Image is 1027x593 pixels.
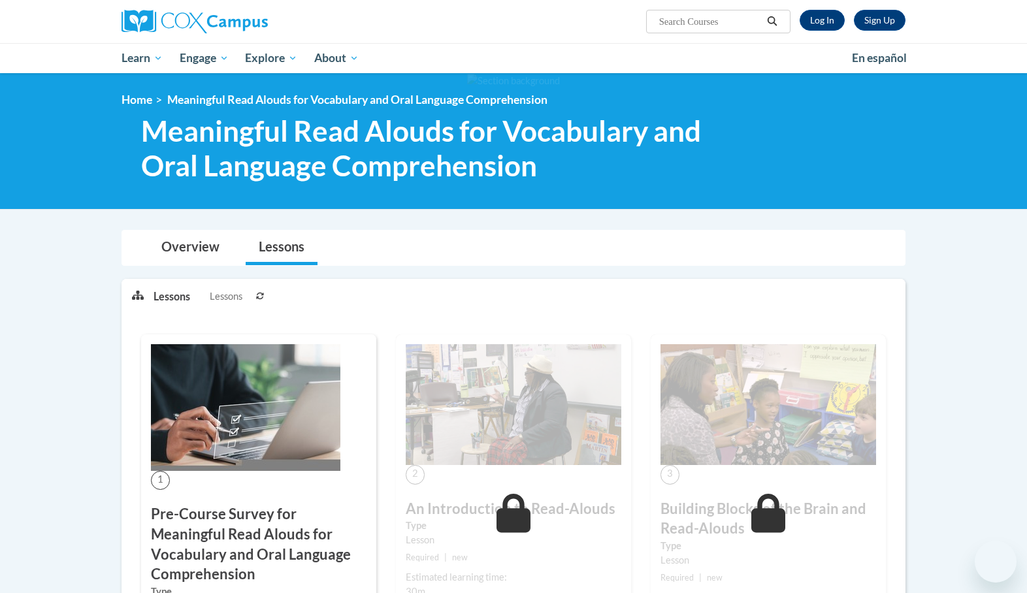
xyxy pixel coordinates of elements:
a: Explore [236,43,306,73]
label: Type [660,539,876,553]
h3: Building Blocks of the Brain and Read-Alouds [660,499,876,539]
span: | [699,573,702,583]
h3: An Introduction to Read-Alouds [406,499,621,519]
p: Lessons [154,289,190,304]
a: Register [854,10,905,31]
img: Course Image [151,344,340,471]
a: Learn [113,43,171,73]
span: Required [406,553,439,562]
a: About [306,43,367,73]
span: En español [852,51,907,65]
a: Lessons [246,231,318,265]
a: Engage [171,43,237,73]
a: Overview [148,231,233,265]
span: Lessons [210,289,242,304]
iframe: Button to launch messaging window [975,541,1017,583]
div: Estimated learning time: [406,570,621,585]
span: Engage [180,50,229,66]
span: new [452,553,468,562]
span: Meaningful Read Alouds for Vocabulary and Oral Language Comprehension [141,114,725,183]
img: Course Image [406,344,621,466]
a: Log In [800,10,845,31]
span: new [707,573,723,583]
img: Section background [467,74,560,88]
a: Cox Campus [122,10,370,33]
a: Home [122,93,152,106]
img: Course Image [660,344,876,466]
span: 3 [660,465,679,484]
span: Required [660,573,694,583]
h3: Pre-Course Survey for Meaningful Read Alouds for Vocabulary and Oral Language Comprehension [151,504,367,585]
div: Lesson [660,553,876,568]
span: 1 [151,471,170,490]
div: Main menu [102,43,925,73]
span: Learn [122,50,163,66]
span: About [314,50,359,66]
a: En español [843,44,915,72]
button: Search [762,14,782,29]
span: | [444,553,447,562]
input: Search Courses [658,14,762,29]
span: 2 [406,465,425,484]
img: Cox Campus [122,10,268,33]
div: Lesson [406,533,621,547]
span: Explore [245,50,297,66]
label: Type [406,519,621,533]
span: Meaningful Read Alouds for Vocabulary and Oral Language Comprehension [167,93,547,106]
